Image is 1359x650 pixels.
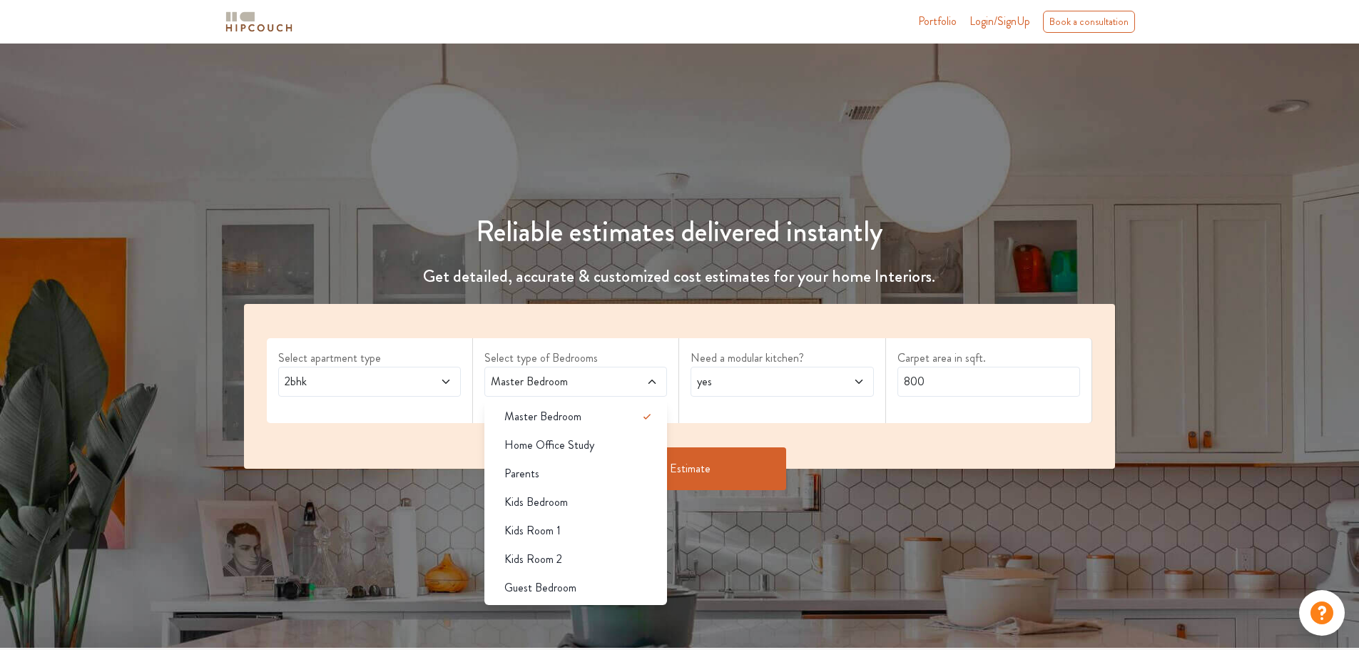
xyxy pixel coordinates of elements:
[235,266,1124,287] h4: Get detailed, accurate & customized cost estimates for your home Interiors.
[897,367,1080,397] input: Enter area sqft
[572,447,786,490] button: Get Estimate
[504,551,562,568] span: Kids Room 2
[488,373,616,390] span: Master Bedroom
[969,13,1030,29] span: Login/SignUp
[484,397,667,412] div: select 1 more room(s)
[504,522,561,539] span: Kids Room 1
[897,350,1080,367] label: Carpet area in sqft.
[504,408,581,425] span: Master Bedroom
[1043,11,1135,33] div: Book a consultation
[278,350,461,367] label: Select apartment type
[235,215,1124,249] h1: Reliable estimates delivered instantly
[504,437,594,454] span: Home Office Study
[223,9,295,34] img: logo-horizontal.svg
[504,579,576,596] span: Guest Bedroom
[504,494,568,511] span: Kids Bedroom
[282,373,409,390] span: 2bhk
[918,13,957,30] a: Portfolio
[223,6,295,38] span: logo-horizontal.svg
[691,350,873,367] label: Need a modular kitchen?
[484,350,667,367] label: Select type of Bedrooms
[504,465,539,482] span: Parents
[694,373,822,390] span: yes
